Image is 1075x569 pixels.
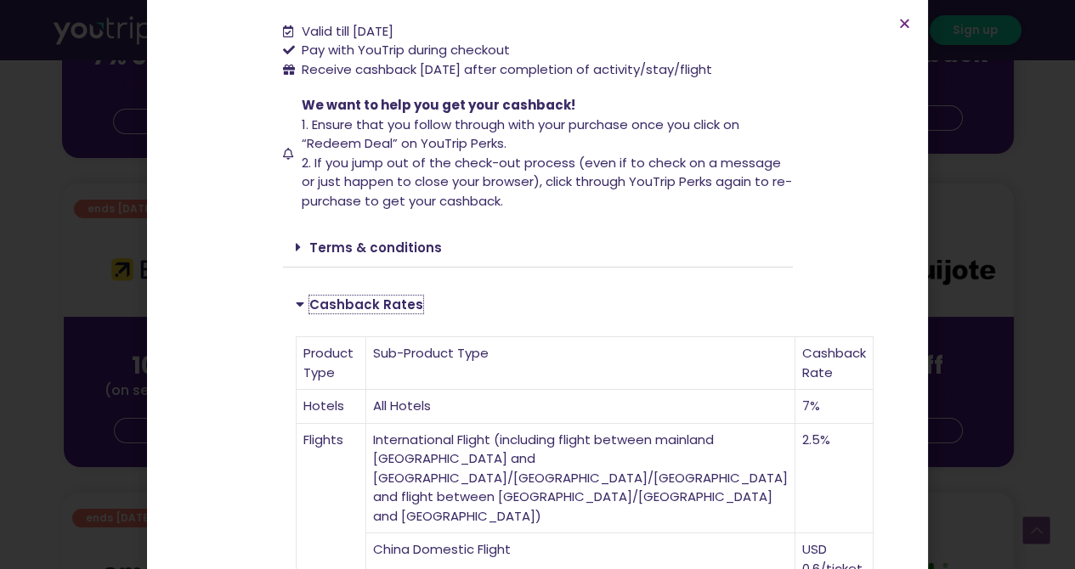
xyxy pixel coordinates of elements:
a: Terms & conditions [309,239,442,256]
td: Product Type [297,337,366,390]
span: 2. If you jump out of the check-out process (even if to check on a message or just happen to clos... [302,154,792,210]
td: Cashback Rate [795,337,874,390]
a: Close [898,17,911,30]
span: Receive cashback [DATE] after completion of activity/stay/flight [302,60,712,78]
td: Sub-Product Type [366,337,795,390]
span: Pay with YouTrip during checkout [297,41,510,60]
td: International Flight (including flight between mainland [GEOGRAPHIC_DATA] and [GEOGRAPHIC_DATA]/[... [366,424,795,534]
div: Terms & conditions [283,228,793,268]
td: 2.5% [795,424,874,534]
td: Hotels [297,390,366,424]
span: 1. Ensure that you follow through with your purchase once you click on “Redeem Deal” on YouTrip P... [302,115,739,153]
td: 7% [795,390,874,424]
a: Cashback Rates [309,296,423,313]
span: We want to help you get your cashback! [302,96,575,114]
td: All Hotels [366,390,795,424]
div: Cashback Rates [283,284,793,324]
span: Valid till [DATE] [302,22,393,40]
